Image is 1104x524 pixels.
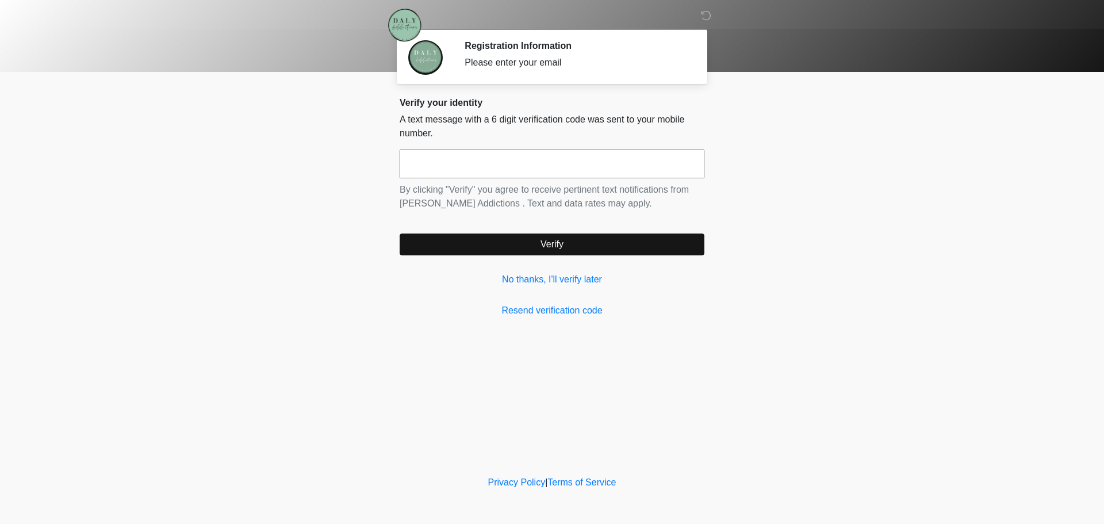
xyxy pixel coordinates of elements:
a: No thanks, I'll verify later [400,273,704,286]
p: By clicking "Verify" you agree to receive pertinent text notifications from [PERSON_NAME] Addicti... [400,183,704,211]
p: A text message with a 6 digit verification code was sent to your mobile number. [400,113,704,140]
h2: Verify your identity [400,97,704,108]
a: Terms of Service [547,477,616,487]
a: Privacy Policy [488,477,546,487]
a: | [545,477,547,487]
a: Resend verification code [400,304,704,318]
button: Verify [400,234,704,255]
img: Daly Addictions Logo [388,9,421,42]
div: Please enter your email [465,56,687,70]
img: Agent Avatar [408,40,443,75]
